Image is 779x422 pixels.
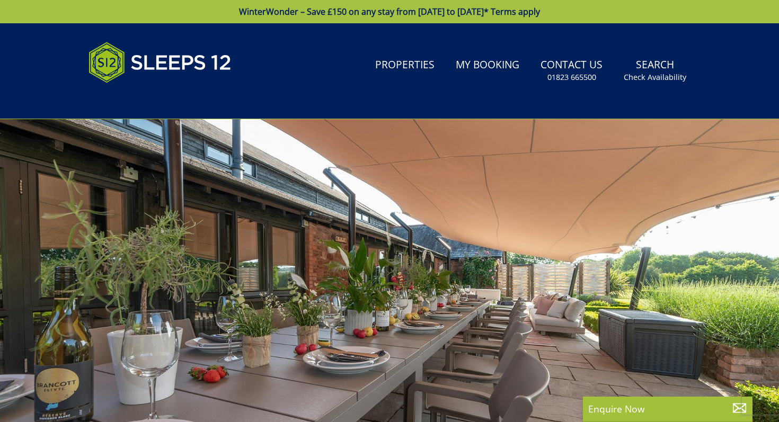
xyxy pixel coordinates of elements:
[88,36,232,89] img: Sleeps 12
[371,53,439,77] a: Properties
[619,53,691,88] a: SearchCheck Availability
[624,72,686,83] small: Check Availability
[588,402,747,416] p: Enquire Now
[547,72,596,83] small: 01823 665500
[83,95,194,104] iframe: Customer reviews powered by Trustpilot
[536,53,607,88] a: Contact Us01823 665500
[452,53,524,77] a: My Booking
